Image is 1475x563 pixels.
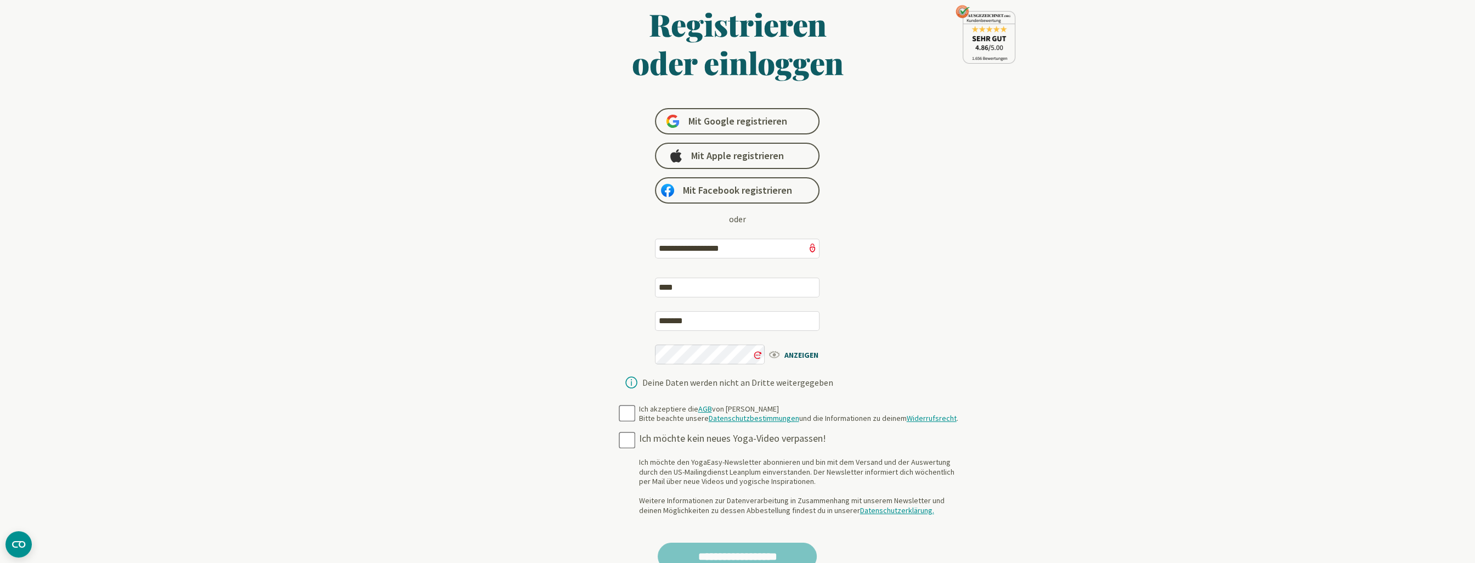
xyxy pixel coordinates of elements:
[860,505,934,515] a: Datenschutzerklärung.
[655,177,820,204] a: Mit Facebook registrieren
[655,108,820,134] a: Mit Google registrieren
[729,212,746,226] div: oder
[683,184,792,197] span: Mit Facebook registrieren
[638,458,963,515] div: Ich möchte den YogaEasy-Newsletter abonnieren und bin mit dem Versand und der Auswertung durch de...
[655,143,820,169] a: Mit Apple registrieren
[642,378,833,387] div: Deine Daten werden nicht an Dritte weitergegeben
[525,5,950,82] h1: Registrieren oder einloggen
[5,531,32,558] button: CMP-Widget öffnen
[691,149,784,162] span: Mit Apple registrieren
[708,413,799,423] a: Datenschutzbestimmungen
[767,347,830,361] span: ANZEIGEN
[688,115,787,128] span: Mit Google registrieren
[638,404,958,424] div: Ich akzeptiere die von [PERSON_NAME] Bitte beachte unsere und die Informationen zu deinem .
[906,413,956,423] a: Widerrufsrecht
[956,5,1015,64] img: ausgezeichnet_seal.png
[638,432,963,445] div: Ich möchte kein neues Yoga-Video verpassen!
[698,404,711,414] a: AGB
